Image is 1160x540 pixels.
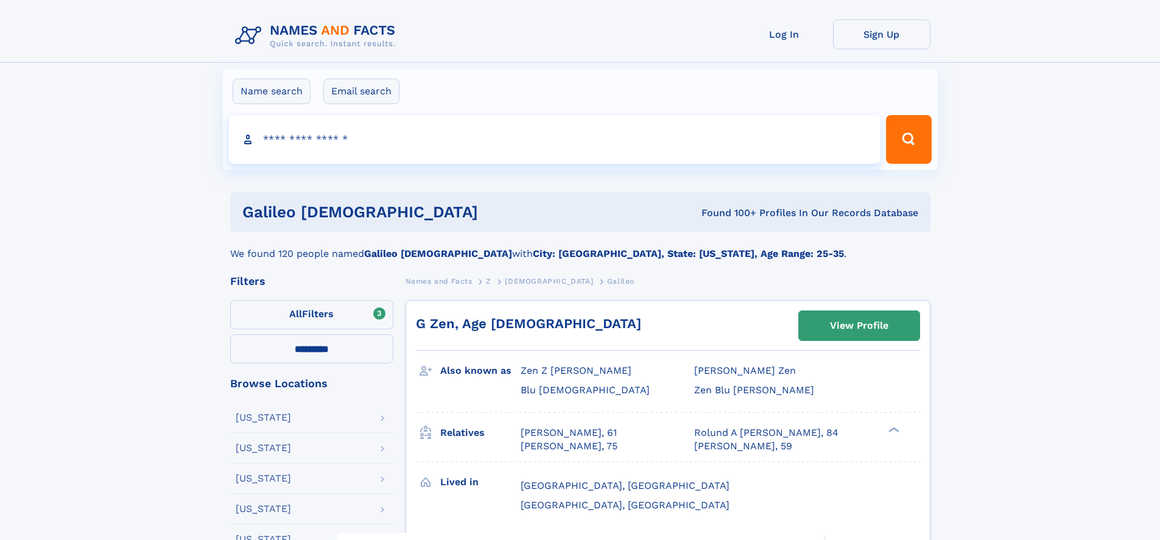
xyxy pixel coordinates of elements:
span: Zen Z [PERSON_NAME] [521,365,631,376]
h3: Relatives [440,423,521,443]
a: Z [486,273,491,289]
span: Blu [DEMOGRAPHIC_DATA] [521,384,650,396]
a: [PERSON_NAME], 59 [694,440,792,453]
span: [GEOGRAPHIC_DATA], [GEOGRAPHIC_DATA] [521,499,729,511]
div: We found 120 people named with . [230,232,930,261]
span: [PERSON_NAME] Zen [694,365,796,376]
div: [US_STATE] [236,443,291,453]
img: Logo Names and Facts [230,19,406,52]
h3: Lived in [440,472,521,493]
div: Filters [230,276,393,287]
span: [DEMOGRAPHIC_DATA] [505,277,593,286]
a: Log In [736,19,833,49]
div: ❯ [885,426,900,433]
span: All [289,308,302,320]
div: Found 100+ Profiles In Our Records Database [589,206,918,220]
span: [GEOGRAPHIC_DATA], [GEOGRAPHIC_DATA] [521,480,729,491]
input: search input [229,115,881,164]
b: Galileo [DEMOGRAPHIC_DATA] [364,248,512,259]
label: Name search [233,79,311,104]
a: Sign Up [833,19,930,49]
h3: Also known as [440,360,521,381]
a: [PERSON_NAME], 75 [521,440,617,453]
a: View Profile [799,311,919,340]
h1: Galileo [DEMOGRAPHIC_DATA] [242,205,590,220]
div: [US_STATE] [236,504,291,514]
div: Browse Locations [230,378,393,389]
b: City: [GEOGRAPHIC_DATA], State: [US_STATE], Age Range: 25-35 [533,248,844,259]
div: [US_STATE] [236,413,291,423]
span: Z [486,277,491,286]
span: Zen Blu [PERSON_NAME] [694,384,814,396]
a: [DEMOGRAPHIC_DATA] [505,273,593,289]
div: [US_STATE] [236,474,291,483]
a: [PERSON_NAME], 61 [521,426,617,440]
span: Galileo [607,277,634,286]
a: G Zen, Age [DEMOGRAPHIC_DATA] [416,316,641,331]
div: View Profile [830,312,888,340]
label: Email search [323,79,399,104]
label: Filters [230,300,393,329]
button: Search Button [886,115,931,164]
a: Rolund A [PERSON_NAME], 84 [694,426,838,440]
a: Names and Facts [406,273,473,289]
